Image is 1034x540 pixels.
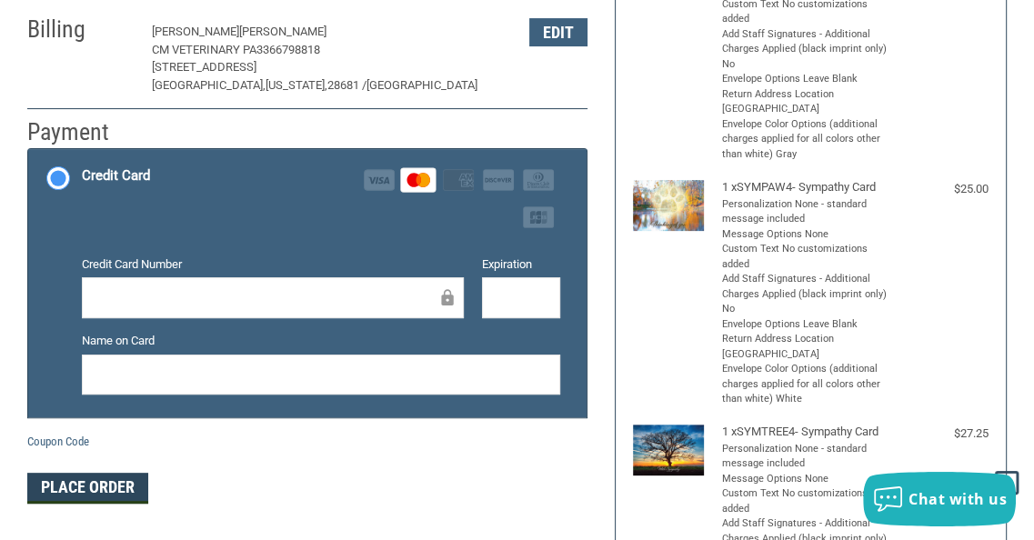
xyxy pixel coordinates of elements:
[722,180,895,195] h4: 1 x SYMPAW4- Sympathy Card
[366,78,477,92] span: [GEOGRAPHIC_DATA]
[82,255,465,274] label: Credit Card Number
[722,472,895,487] li: Message Options None
[327,78,366,92] span: 28681 /
[899,180,989,198] div: $25.00
[27,473,148,504] button: Place Order
[722,332,895,362] li: Return Address Location [GEOGRAPHIC_DATA]
[256,43,320,56] span: 3366798818
[722,87,895,117] li: Return Address Location [GEOGRAPHIC_DATA]
[27,117,134,147] h2: Payment
[722,117,895,163] li: Envelope Color Options (additional charges applied for all colors other than white) Gray
[722,242,895,272] li: Custom Text No customizations added
[152,25,239,38] span: [PERSON_NAME]
[152,78,266,92] span: [GEOGRAPHIC_DATA],
[27,435,89,448] a: Coupon Code
[266,78,327,92] span: [US_STATE],
[899,425,989,443] div: $27.25
[152,43,256,56] span: CM VETERINARY PA
[722,486,895,516] li: Custom Text No customizations added
[239,25,326,38] span: [PERSON_NAME]
[152,60,256,74] span: [STREET_ADDRESS]
[722,72,895,87] li: Envelope Options Leave Blank
[722,425,895,439] h4: 1 x SYMTREE4- Sympathy Card
[722,362,895,407] li: Envelope Color Options (additional charges applied for all colors other than white) White
[863,472,1016,526] button: Chat with us
[82,161,150,191] div: Credit Card
[722,227,895,243] li: Message Options None
[482,255,560,274] label: Expiration
[82,332,560,350] label: Name on Card
[722,442,895,472] li: Personalization None - standard message included
[27,15,134,45] h2: Billing
[722,27,895,73] li: Add Staff Signatures - Additional Charges Applied (black imprint only) No
[909,489,1007,509] span: Chat with us
[722,272,895,317] li: Add Staff Signatures - Additional Charges Applied (black imprint only) No
[722,197,895,227] li: Personalization None - standard message included
[529,18,587,46] button: Edit
[722,317,895,333] li: Envelope Options Leave Blank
